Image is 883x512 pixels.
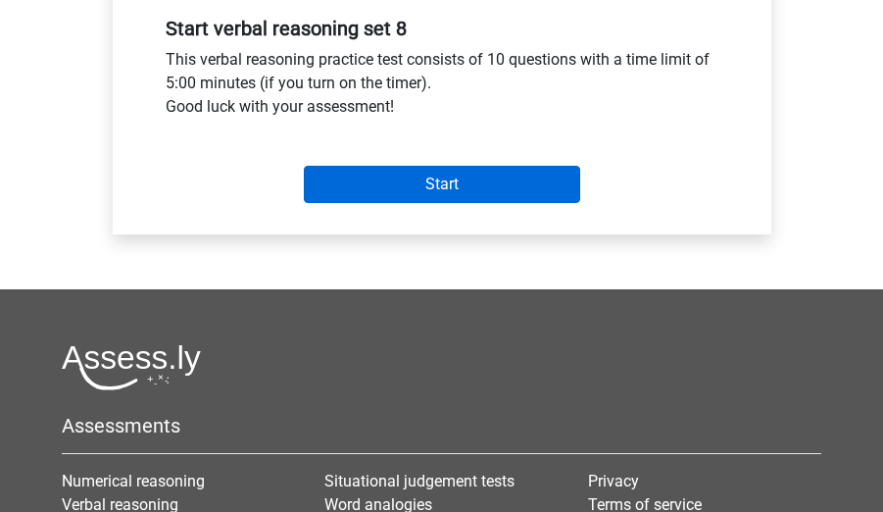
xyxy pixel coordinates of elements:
a: Numerical reasoning [62,472,205,490]
input: Start [304,166,580,203]
a: Privacy [588,472,639,490]
h5: Assessments [62,414,821,437]
div: This verbal reasoning practice test consists of 10 questions with a time limit of 5:00 minutes (i... [151,48,733,127]
img: Assessly logo [62,344,201,390]
h5: Start verbal reasoning set 8 [166,17,718,40]
a: Situational judgement tests [324,472,515,490]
